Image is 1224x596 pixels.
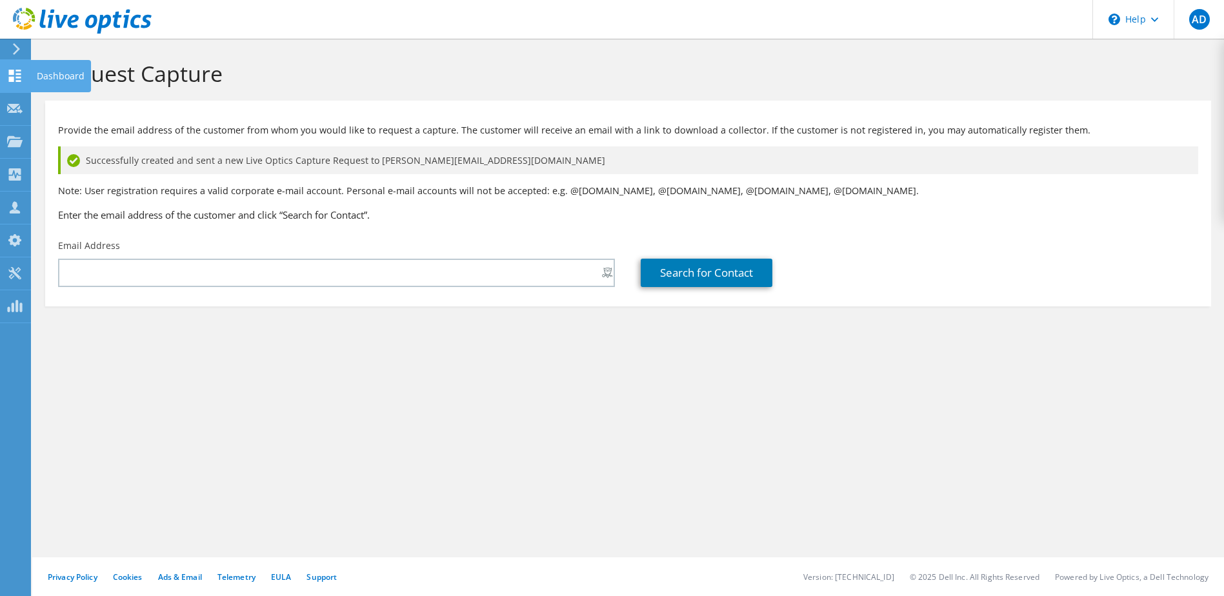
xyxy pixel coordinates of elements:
li: Powered by Live Optics, a Dell Technology [1055,571,1209,582]
li: © 2025 Dell Inc. All Rights Reserved [910,571,1039,582]
div: Dashboard [30,60,91,92]
h1: Request Capture [52,60,1198,87]
span: Successfully created and sent a new Live Optics Capture Request to [PERSON_NAME][EMAIL_ADDRESS][D... [86,154,605,168]
a: Ads & Email [158,571,202,582]
a: Support [306,571,337,582]
a: Search for Contact [641,259,772,287]
a: EULA [271,571,291,582]
span: AD [1189,9,1210,30]
svg: \n [1109,14,1120,25]
li: Version: [TECHNICAL_ID] [803,571,894,582]
h3: Enter the email address of the customer and click “Search for Contact”. [58,208,1198,222]
a: Telemetry [217,571,256,582]
a: Cookies [113,571,143,582]
a: Privacy Policy [48,571,97,582]
p: Provide the email address of the customer from whom you would like to request a capture. The cust... [58,123,1198,137]
label: Email Address [58,239,120,252]
p: Note: User registration requires a valid corporate e-mail account. Personal e-mail accounts will ... [58,184,1198,198]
